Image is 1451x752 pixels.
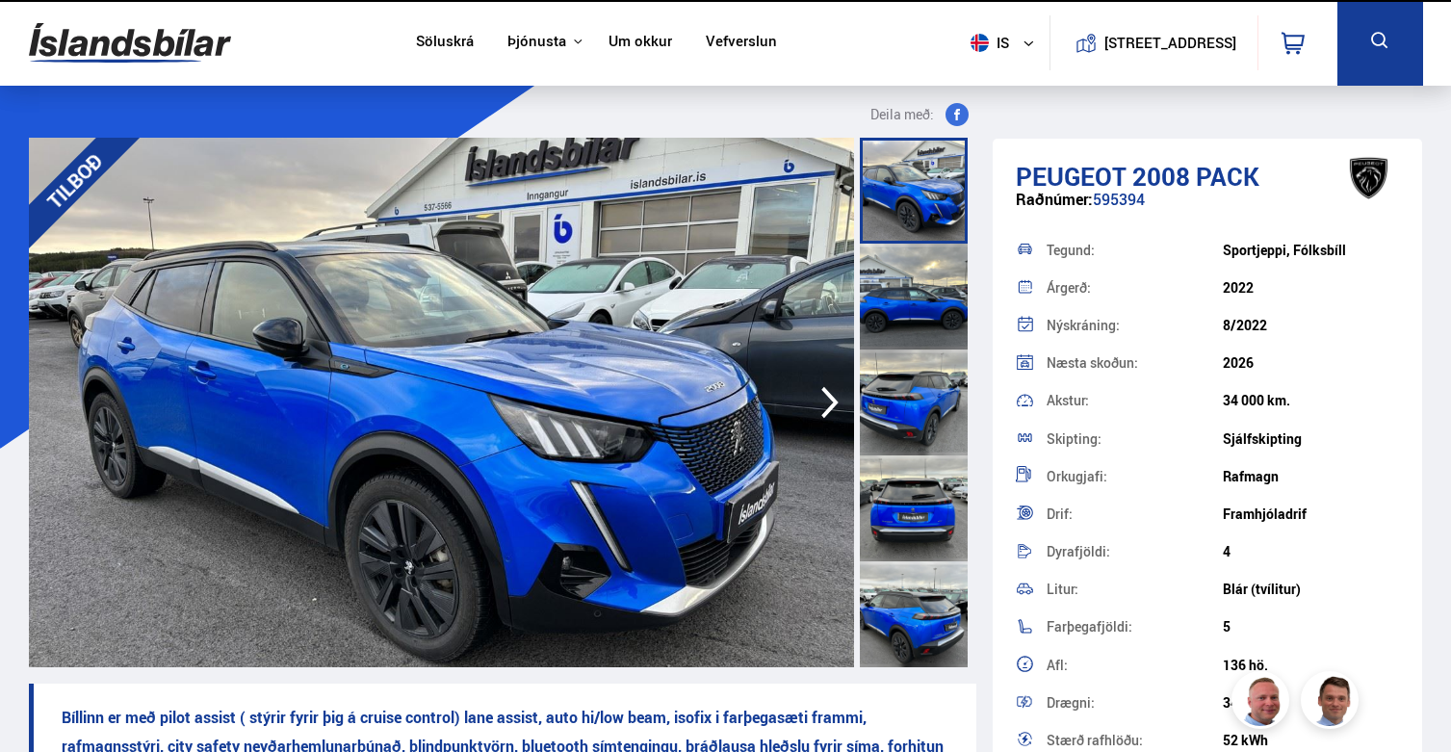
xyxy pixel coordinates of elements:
[1047,319,1223,332] div: Nýskráning:
[1223,619,1399,635] div: 5
[1047,281,1223,295] div: Árgerð:
[1047,356,1223,370] div: Næsta skoðun:
[1047,507,1223,521] div: Drif:
[1047,583,1223,596] div: Litur:
[416,33,474,53] a: Söluskrá
[1223,393,1399,408] div: 34 000 km.
[870,103,934,126] span: Deila með:
[1016,191,1400,228] div: 595394
[1223,431,1399,447] div: Sjálfskipting
[863,103,976,126] button: Deila með:
[1047,545,1223,558] div: Dyrafjöldi:
[1223,544,1399,559] div: 4
[963,34,1011,52] span: is
[507,33,566,51] button: Þjónusta
[1016,159,1127,194] span: Peugeot
[1223,318,1399,333] div: 8/2022
[1223,582,1399,597] div: Blár (tvílitur)
[1047,620,1223,634] div: Farþegafjöldi:
[1223,469,1399,484] div: Rafmagn
[1223,280,1399,296] div: 2022
[609,33,672,53] a: Um okkur
[1047,470,1223,483] div: Orkugjafi:
[1223,695,1399,711] div: 345 km
[1304,674,1361,732] img: FbJEzSuNWCJXmdc-.webp
[29,138,854,667] img: 1294116.jpeg
[706,33,777,53] a: Vefverslun
[1112,35,1230,51] button: [STREET_ADDRESS]
[1047,659,1223,672] div: Afl:
[1223,506,1399,522] div: Framhjóladrif
[1047,394,1223,407] div: Akstur:
[1223,658,1399,673] div: 136 hö.
[1060,15,1247,70] a: [STREET_ADDRESS]
[971,34,989,52] img: svg+xml;base64,PHN2ZyB4bWxucz0iaHR0cDovL3d3dy53My5vcmcvMjAwMC9zdmciIHdpZHRoPSI1MTIiIGhlaWdodD0iNT...
[963,14,1049,71] button: is
[1234,674,1292,732] img: siFngHWaQ9KaOqBr.png
[2,109,146,253] div: TILBOÐ
[1223,355,1399,371] div: 2026
[1047,696,1223,710] div: Drægni:
[1223,243,1399,258] div: Sportjeppi, Fólksbíll
[1047,734,1223,747] div: Stærð rafhlöðu:
[1331,148,1408,208] img: brand logo
[29,12,231,74] img: G0Ugv5HjCgRt.svg
[1132,159,1259,194] span: 2008 PACK
[1047,432,1223,446] div: Skipting:
[1016,189,1093,210] span: Raðnúmer:
[1223,733,1399,748] div: 52 kWh
[1047,244,1223,257] div: Tegund:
